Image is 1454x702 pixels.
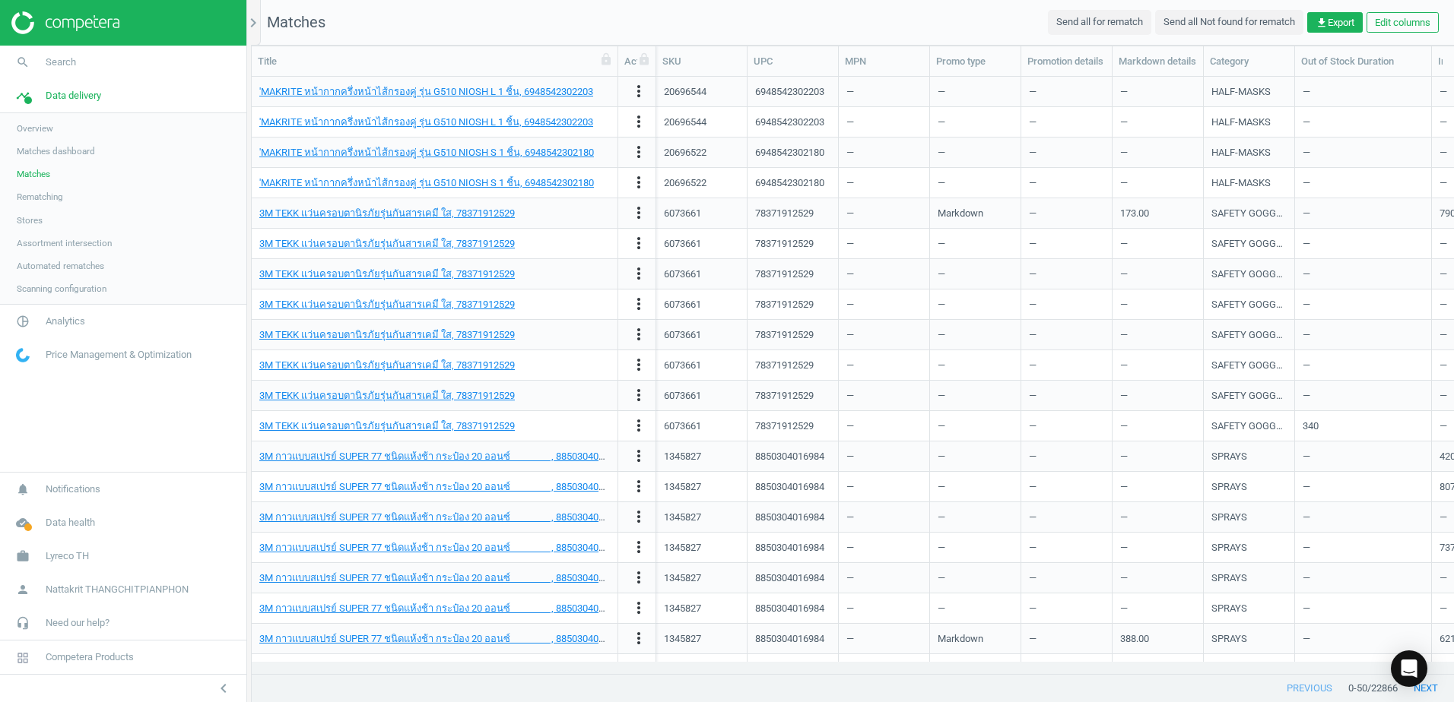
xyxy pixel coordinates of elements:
div: — [938,534,1013,561]
div: 8850304016984 [755,602,824,615]
button: more_vert [630,356,648,375]
div: — [1029,109,1104,135]
span: Matches [17,168,50,180]
div: 1345827 [664,571,701,585]
div: — [1120,139,1195,166]
a: 3M TEKK แว่นครอบตานิรภัยรุ่นกันสารเคมี ใส, 78371912529 [259,268,515,280]
i: more_vert [630,386,648,404]
div: Markdown [938,200,1013,226]
div: — [1029,504,1104,530]
div: 1345827 [664,450,701,463]
div: — [1120,413,1195,439]
div: 340 [1303,419,1319,433]
div: — [846,443,922,470]
div: — [846,413,922,439]
div: Markdown [938,625,1013,652]
div: — [938,656,1013,682]
div: — [1120,109,1195,135]
a: 3M กาวแบบสเปรย์ SUPER 77 ชนิดแห้งช้า กระป๋อง 20 ออนซ์ , 8850304016984 [259,602,625,614]
span: Matches [267,13,325,31]
span: Overview [17,122,53,134]
div: 8850304016984 [755,632,824,646]
div: — [1303,534,1424,561]
div: — [938,169,1013,196]
div: 20696522 [664,146,706,160]
div: — [846,564,922,591]
div: SAFETY GOGGLES [1211,267,1287,281]
div: — [846,534,922,561]
div: — [938,382,1013,409]
button: more_vert [630,264,648,284]
i: more_vert [630,112,648,131]
div: SPRAYS [1211,602,1247,615]
span: Scanning configuration [17,283,106,295]
div: Markdown details [1119,55,1197,68]
a: 3M TEKK แว่นครอบตานิรภัยรุ่นกันสารเคมี ใส, 78371912529 [259,420,515,432]
i: notifications [8,475,37,504]
div: — [938,473,1013,500]
div: SPRAYS [1211,480,1247,494]
i: more_vert [630,264,648,283]
div: — [1303,443,1424,470]
div: — [1029,534,1104,561]
div: SPRAYS [1211,632,1247,646]
span: Price Management & Optimization [46,348,192,362]
div: — [1303,473,1424,500]
div: Open Intercom Messenger [1391,650,1427,687]
i: more_vert [630,538,648,556]
span: 0 - 50 [1348,681,1367,695]
div: 1345827 [664,480,701,494]
div: — [938,261,1013,287]
div: — [1303,595,1424,621]
i: more_vert [630,325,648,343]
div: — [1029,200,1104,226]
div: — [1303,321,1424,348]
div: — [938,564,1013,591]
div: Out of Stock Duration [1301,55,1425,68]
span: Data delivery [46,89,101,103]
div: — [1303,382,1424,409]
div: SAFETY GOGGLES [1211,359,1287,372]
div: — [1303,109,1424,135]
div: — [1029,473,1104,500]
div: Promo type [936,55,1014,68]
div: — [1303,169,1424,196]
div: — [846,78,922,105]
div: — [938,139,1013,166]
button: Send all for rematch [1048,10,1151,34]
div: SAFETY GOGGLES [1211,389,1287,403]
span: Automated rematches [17,260,104,272]
div: — [1303,504,1424,530]
button: more_vert [630,416,648,436]
button: Send all Not found for rematch [1155,10,1303,34]
div: — [1120,534,1195,561]
i: more_vert [630,82,648,100]
div: — [1120,352,1195,378]
div: 173.00 [1120,207,1149,220]
a: 'MAKRITE หน้ากากครึ่งหน้าไส้กรองคู่ รุ่น G510 NIOSH L 1 ชิ้น, 6948542302203 [259,116,593,128]
div: — [846,139,922,166]
div: SPRAYS [1211,511,1247,524]
div: SAFETY GOGGLES [1211,207,1287,220]
i: pie_chart_outlined [8,307,37,336]
span: Competera Products [46,650,134,664]
div: — [1029,413,1104,439]
div: — [846,230,922,257]
div: — [846,321,922,348]
div: — [1029,139,1104,166]
button: more_vert [630,447,648,466]
i: chevron_left [214,679,233,697]
i: more_vert [630,568,648,587]
div: — [1029,656,1104,682]
a: 3M กาวแบบสเปรย์ SUPER 77 ชนิดแห้งช้า กระป๋อง 20 ออนซ์ , 8850304016984 [259,451,625,462]
div: 78371912529 [755,237,814,251]
div: 1345827 [664,511,701,524]
div: 8850304016984 [755,450,824,463]
a: 3M TEKK แว่นครอบตานิรภัยรุ่นกันสารเคมี ใส, 78371912529 [259,207,515,219]
div: 6073661 [664,419,701,433]
div: — [1120,230,1195,257]
i: timeline [8,81,37,110]
div: — [846,382,922,409]
button: more_vert [630,234,648,254]
div: — [938,230,1013,257]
